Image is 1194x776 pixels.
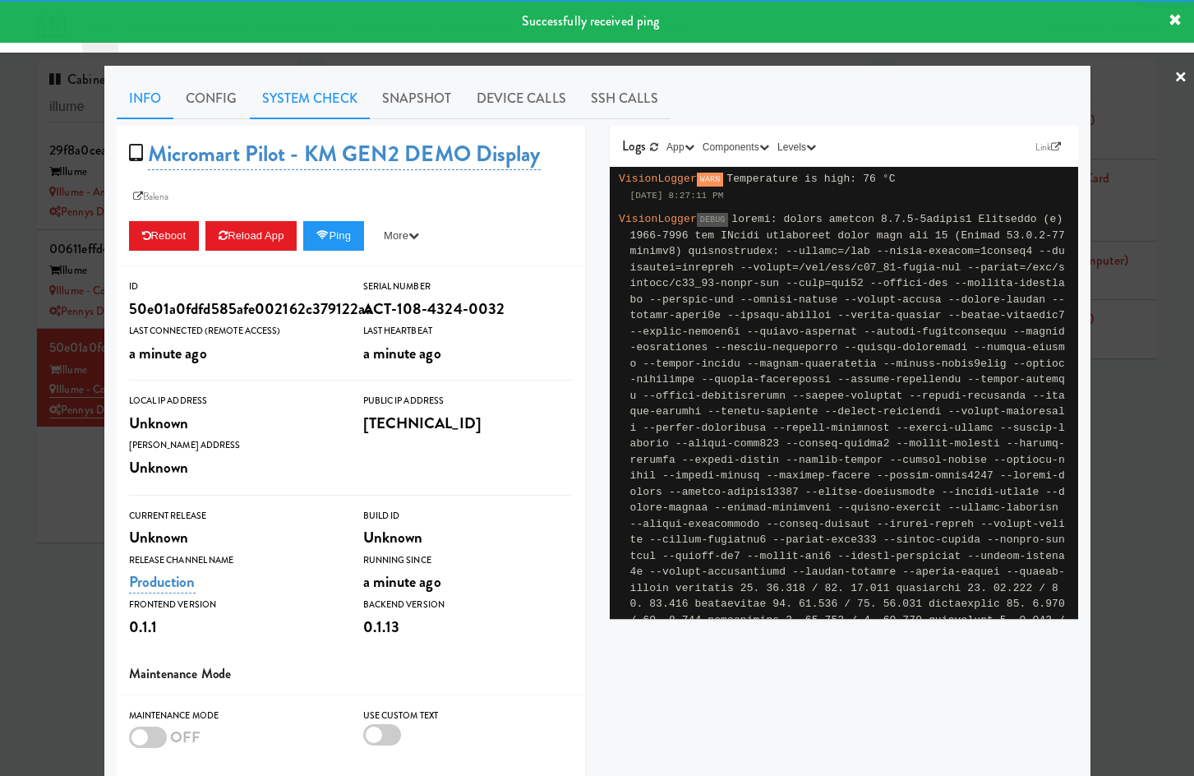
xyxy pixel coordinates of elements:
[129,409,339,437] div: Unknown
[129,708,339,724] div: Maintenance Mode
[129,570,196,594] a: Production
[250,78,370,119] a: System Check
[173,78,250,119] a: Config
[579,78,671,119] a: SSH Calls
[1174,53,1187,104] a: ×
[370,78,464,119] a: Snapshot
[662,139,698,155] button: App
[363,393,573,409] div: Public IP Address
[129,664,232,683] span: Maintenance Mode
[129,323,339,339] div: Last Connected (Remote Access)
[464,78,579,119] a: Device Calls
[363,708,573,724] div: Use Custom Text
[363,524,573,552] div: Unknown
[522,12,660,30] span: Successfully received ping
[773,139,820,155] button: Levels
[363,323,573,339] div: Last Heartbeat
[363,597,573,613] div: Backend Version
[698,139,773,155] button: Components
[117,78,173,119] a: Info
[726,173,895,185] span: Temperature is high: 76 °C
[129,552,339,569] div: Release Channel Name
[148,138,541,170] a: Micromart Pilot - KM GEN2 DEMO Display
[363,508,573,524] div: Build Id
[363,613,573,641] div: 0.1.13
[129,393,339,409] div: Local IP Address
[129,342,207,364] span: a minute ago
[129,613,339,641] div: 0.1.1
[129,597,339,613] div: Frontend Version
[129,221,200,251] button: Reboot
[363,279,573,295] div: Serial Number
[170,726,201,748] span: OFF
[619,213,697,225] span: VisionLogger
[129,437,339,454] div: [PERSON_NAME] Address
[630,213,1065,658] span: loremi: dolors ametcon 8.7.5-5adipis1 Elitseddo (e) 1966-7996 tem INcidi utlaboreet dolor magn al...
[129,524,339,552] div: Unknown
[697,173,723,187] span: WARN
[363,570,441,593] span: a minute ago
[129,454,339,482] div: Unknown
[697,213,729,227] span: DEBUG
[630,191,724,201] span: [DATE] 8:27:11 PM
[622,136,646,155] span: Logs
[1031,139,1066,155] a: Link
[363,295,573,323] div: ACT-108-4324-0032
[363,409,573,437] div: [TECHNICAL_ID]
[129,508,339,524] div: Current Release
[129,295,339,323] div: 50e01a0fdfd585afe002162c379122aa
[129,188,173,205] a: Balena
[129,279,339,295] div: ID
[619,173,697,185] span: VisionLogger
[303,221,364,251] button: Ping
[205,221,297,251] button: Reload App
[363,552,573,569] div: Running Since
[371,221,432,251] button: More
[363,342,441,364] span: a minute ago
